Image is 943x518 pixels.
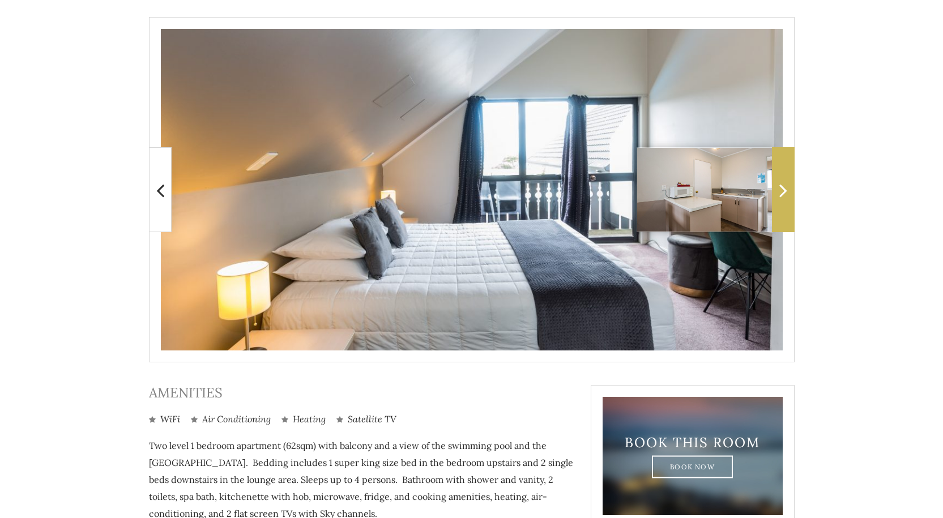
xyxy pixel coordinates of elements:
[652,455,733,478] a: Book Now
[149,413,180,426] li: WiFi
[149,385,574,401] h3: Amenities
[191,413,271,426] li: Air Conditioning
[622,434,763,451] h3: Book This Room
[336,413,396,426] li: Satellite TV
[281,413,326,426] li: Heating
